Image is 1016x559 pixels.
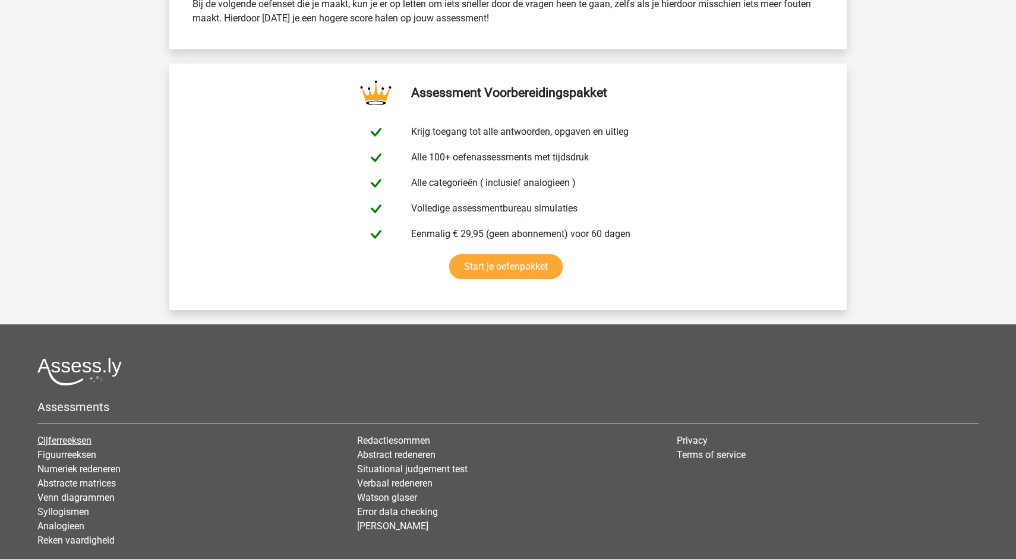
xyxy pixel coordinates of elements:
[357,435,430,446] a: Redactiesommen
[677,435,708,446] a: Privacy
[357,492,417,503] a: Watson glaser
[37,478,116,489] a: Abstracte matrices
[357,449,436,460] a: Abstract redeneren
[37,492,115,503] a: Venn diagrammen
[37,506,89,517] a: Syllogismen
[357,506,438,517] a: Error data checking
[357,478,433,489] a: Verbaal redeneren
[37,520,84,532] a: Analogieen
[449,254,563,279] a: Start je oefenpakket
[37,535,115,546] a: Reken vaardigheid
[37,400,979,414] h5: Assessments
[357,520,428,532] a: [PERSON_NAME]
[37,358,122,386] img: Assessly logo
[677,449,746,460] a: Terms of service
[357,463,468,475] a: Situational judgement test
[37,435,91,446] a: Cijferreeksen
[37,463,121,475] a: Numeriek redeneren
[37,449,96,460] a: Figuurreeksen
